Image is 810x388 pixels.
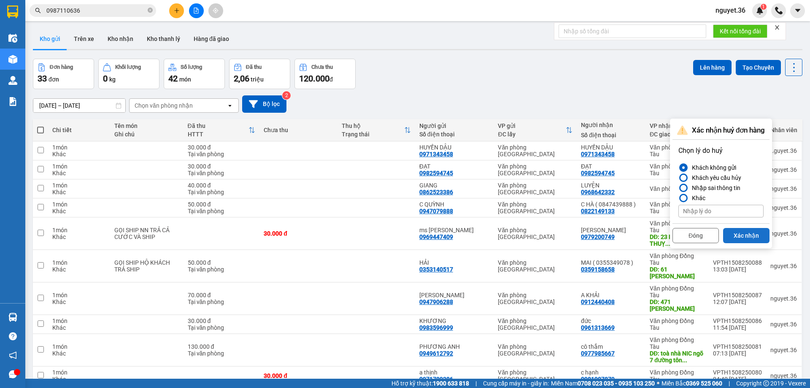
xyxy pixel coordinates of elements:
[188,151,256,157] div: Tại văn phòng
[188,208,256,214] div: Tại văn phòng
[581,208,615,214] div: 0822149133
[650,233,705,247] div: DĐ: 23 NGÕ 315/81 THUỴ PHƯƠNG
[188,298,256,305] div: Tại văn phòng
[713,259,762,266] div: VPTH1508250088
[729,379,730,388] span: |
[581,259,641,266] div: MAI ( 0355349078 )
[770,185,797,192] div: nguyet.36
[650,163,705,176] div: Văn phòng Đồng Tàu
[581,182,641,189] div: LUYỆN
[33,59,94,89] button: Đơn hàng33đơn
[790,3,805,18] button: caret-down
[8,34,17,43] img: warehouse-icon
[251,76,264,83] span: triệu
[498,201,572,214] div: Văn phòng [GEOGRAPHIC_DATA]
[52,350,106,357] div: Khác
[581,298,615,305] div: 0912440408
[52,233,106,240] div: Khác
[168,73,178,84] span: 42
[581,350,615,357] div: 0977985667
[713,350,762,357] div: 07:13 [DATE]
[9,351,17,359] span: notification
[581,317,641,324] div: đức
[52,317,106,324] div: 1 món
[52,292,106,298] div: 1 món
[761,4,767,10] sup: 1
[581,369,641,376] div: c hạnh
[89,10,149,20] b: 36 Limousine
[52,298,106,305] div: Khác
[494,119,577,141] th: Toggle SortBy
[581,324,615,331] div: 0961313669
[33,99,125,112] input: Select a date range.
[140,29,187,49] button: Kho thanh lý
[650,285,705,298] div: Văn phòng Đồng Tàu
[581,227,641,233] div: THANH LONG
[148,8,153,13] span: close-circle
[581,201,641,208] div: C HÀ ( 0847439888 )
[311,64,333,70] div: Chưa thu
[52,144,106,151] div: 1 món
[498,369,572,383] div: Văn phòng [GEOGRAPHIC_DATA]
[713,324,762,331] div: 11:54 [DATE]
[52,376,106,383] div: Khác
[67,29,101,49] button: Trên xe
[264,372,333,379] div: 30.000 đ
[650,298,705,312] div: DĐ: 471 TAM TRINH
[650,185,705,192] div: Văn phòng Tú Mỡ
[581,343,641,350] div: cô thắm
[581,292,641,298] div: A KHẢI
[498,163,572,176] div: Văn phòng [GEOGRAPHIC_DATA]
[770,230,797,237] div: nguyet.36
[114,122,179,129] div: Tên món
[419,189,453,195] div: 0862523386
[188,182,256,189] div: 40.000 đ
[103,73,108,84] span: 0
[38,73,47,84] span: 33
[678,146,764,156] p: Chọn lý do huỷ
[688,183,740,193] div: Nhập sai thông tin
[8,76,17,85] img: warehouse-icon
[578,380,655,387] strong: 0708 023 035 - 0935 103 250
[498,182,572,195] div: Văn phòng [GEOGRAPHIC_DATA]
[650,336,705,350] div: Văn phòng Đồng Tàu
[688,193,705,203] div: Khác
[9,370,17,378] span: message
[581,233,615,240] div: 0979200749
[498,292,572,305] div: Văn phòng [GEOGRAPHIC_DATA]
[419,266,453,273] div: 0353140517
[188,292,256,298] div: 70.000 đ
[713,292,762,298] div: VPTH1508250087
[650,201,705,214] div: Văn phòng Đồng Tàu
[682,357,687,364] span: ...
[713,24,767,38] button: Kết nối tổng đài
[650,266,705,279] div: DĐ: 61 VŨ THẠNH
[184,119,260,141] th: Toggle SortBy
[115,64,141,70] div: Khối lượng
[188,170,256,176] div: Tại văn phòng
[770,372,797,379] div: nguyet.36
[419,317,490,324] div: KHƯƠNG
[242,95,286,113] button: Bộ lọc
[713,266,762,273] div: 13:03 [DATE]
[337,119,415,141] th: Toggle SortBy
[498,317,572,331] div: Văn phòng [GEOGRAPHIC_DATA]
[419,151,453,157] div: 0971343458
[227,102,233,109] svg: open
[419,292,490,298] div: C VÂN
[419,208,453,214] div: 0947079888
[419,170,453,176] div: 0982594745
[52,182,106,189] div: 1 món
[135,101,193,110] div: Chọn văn phòng nhận
[581,144,641,151] div: HUYỀN DẬU
[47,52,192,63] li: Hotline: 1900888999
[433,380,469,387] strong: 1900 633 818
[774,24,780,30] span: close
[581,163,641,170] div: ĐẠT
[650,369,705,383] div: Văn phòng Đồng Tàu
[164,59,225,89] button: Số lượng42món
[49,76,59,83] span: đơn
[52,259,106,266] div: 1 món
[114,259,179,273] div: GỌI SHIP HỘ KHÁCH TRẢ SHIP
[52,208,106,214] div: Khác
